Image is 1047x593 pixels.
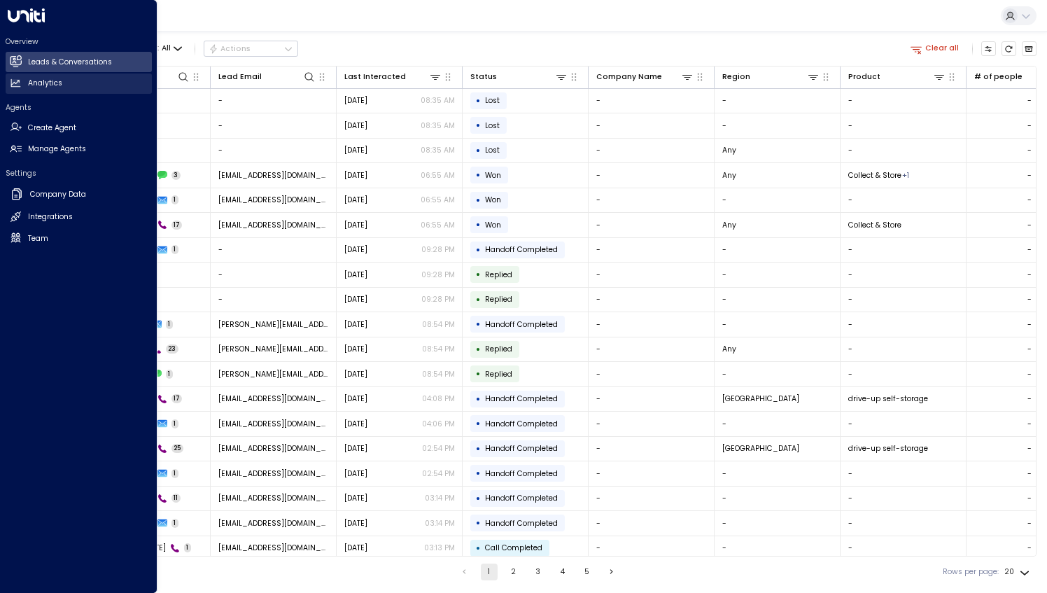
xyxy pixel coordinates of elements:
a: Leads & Conversations [6,52,152,72]
td: - [715,263,841,287]
td: - [841,487,967,511]
div: • [476,489,481,508]
span: sherushahriyar@gmail.com [218,468,329,479]
div: Company Name [596,70,694,83]
span: Sep 08, 2025 [344,244,367,255]
div: Status [470,71,497,83]
span: Sep 08, 2025 [344,468,367,479]
td: - [715,536,841,561]
span: Any [722,344,736,354]
div: - [1027,120,1032,131]
td: - [841,337,967,362]
p: 02:54 PM [422,468,455,479]
div: • [476,365,481,383]
td: - [715,188,841,213]
span: Replied [485,344,512,354]
div: Button group with a nested menu [204,41,298,57]
td: - [589,461,715,486]
td: - [589,412,715,436]
span: Any [722,170,736,181]
td: - [211,113,337,138]
span: 1 [171,245,179,254]
span: omar.avdll@icloud.com [218,369,329,379]
div: • [476,166,481,184]
td: - [841,89,967,113]
td: - [211,139,337,163]
div: - [1027,244,1032,255]
div: Actions [209,44,251,54]
p: 08:35 AM [421,120,455,131]
span: Handoff Completed [485,244,558,255]
span: Handoff Completed [485,319,558,330]
td: - [841,412,967,436]
span: sherushahriyar@gmail.com [218,419,329,429]
td: - [841,238,967,263]
div: - [1027,220,1032,230]
span: Sep 08, 2025 [344,419,367,429]
span: Sep 11, 2025 [344,145,367,155]
div: Region [722,71,750,83]
span: Collect & Store [848,170,901,181]
td: - [841,188,967,213]
div: - [1027,493,1032,503]
span: Sep 08, 2025 [344,543,367,553]
span: Handoff Completed [485,393,558,404]
button: Archived Leads [1022,41,1037,57]
td: - [715,238,841,263]
div: Region [722,70,820,83]
td: - [589,263,715,287]
div: Last Interacted [344,71,406,83]
td: - [841,312,967,337]
span: Sep 09, 2025 [344,170,367,181]
span: Collect & Store [848,220,901,230]
div: • [476,390,481,408]
span: a.hamadne@live.co.uk [218,170,329,181]
span: 1 [171,519,179,528]
span: Lost [485,95,500,106]
span: 1 [171,419,179,428]
p: 08:54 PM [422,319,455,330]
p: 08:35 AM [421,145,455,155]
div: Drop & Store [902,170,909,181]
td: - [589,139,715,163]
span: omar.avdll@icloud.com [218,319,329,330]
p: 06:55 AM [421,220,455,230]
div: # of people [974,71,1023,83]
div: - [1027,393,1032,404]
td: - [715,461,841,486]
div: - [1027,170,1032,181]
span: Refresh [1002,41,1017,57]
span: Handoff Completed [485,443,558,454]
td: - [211,89,337,113]
td: - [841,113,967,138]
td: - [211,238,337,263]
span: 17 [171,221,183,230]
div: • [476,291,481,309]
div: Last Interacted [344,70,442,83]
p: 08:54 PM [422,369,455,379]
span: a.hamadne@live.co.uk [218,220,329,230]
td: - [715,288,841,312]
div: 20 [1004,564,1032,580]
div: • [476,315,481,333]
div: • [476,265,481,284]
span: Sep 08, 2025 [344,270,367,280]
td: - [841,263,967,287]
a: Analytics [6,74,152,94]
td: - [715,113,841,138]
span: drive-up self-storage [848,393,928,404]
span: Handoff Completed [485,468,558,479]
td: - [841,461,967,486]
h2: Company Data [30,189,86,200]
div: Lead Email [218,70,316,83]
p: 04:08 PM [422,393,455,404]
span: Sep 08, 2025 [344,493,367,503]
div: • [476,539,481,557]
h2: Leads & Conversations [28,57,112,68]
button: Go to next page [603,564,620,580]
span: Won [485,220,501,230]
a: Team [6,228,152,249]
td: - [211,263,337,287]
div: • [476,464,481,482]
span: Lost [485,120,500,131]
